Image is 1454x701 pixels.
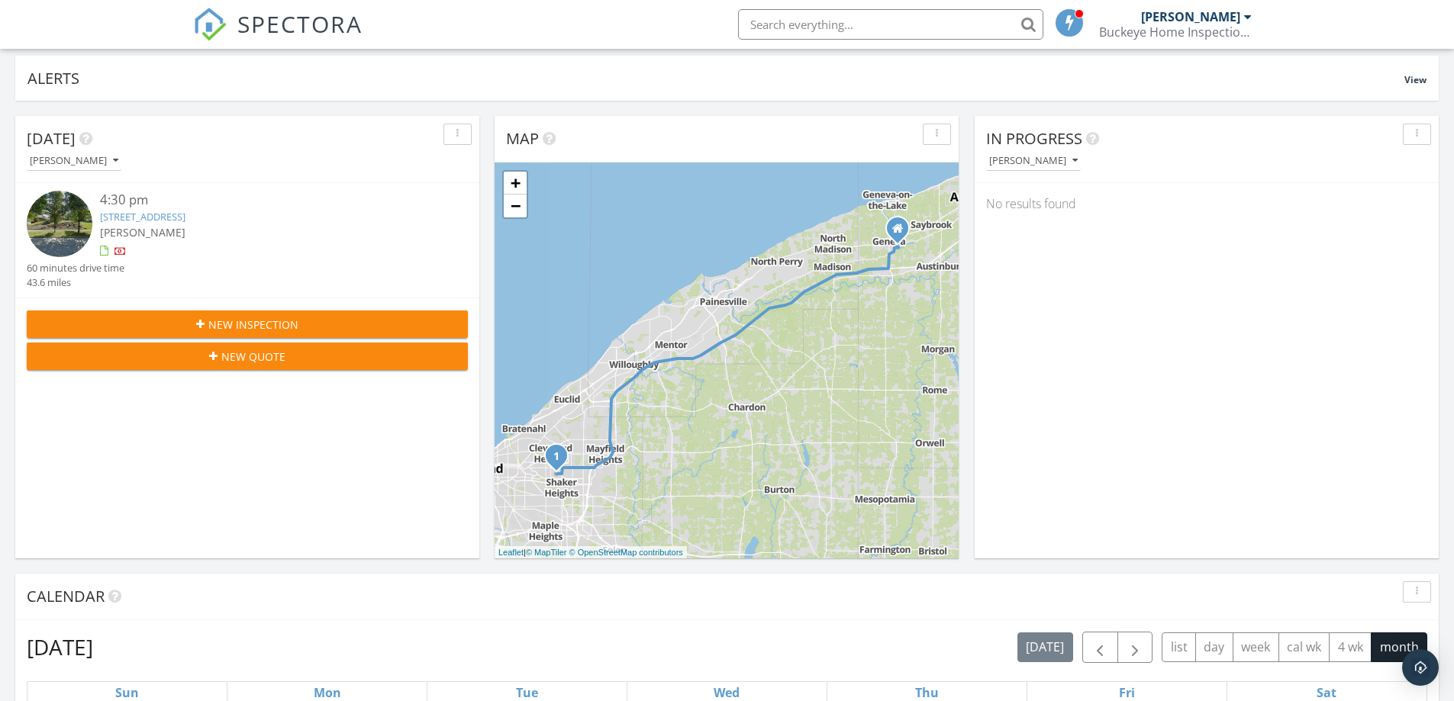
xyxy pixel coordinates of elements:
button: Next month [1117,632,1153,663]
div: | [495,546,687,559]
a: Leaflet [498,548,524,557]
div: 3705 Meadowbrook Blvd, University Heights, OH 44118 [556,455,566,465]
a: [STREET_ADDRESS] [100,210,185,223]
a: SPECTORA [193,21,363,53]
button: [PERSON_NAME] [986,151,1081,172]
div: 4:30 pm [100,191,431,210]
button: New Inspection [27,310,468,338]
button: Previous month [1082,632,1118,663]
button: New Quote [27,342,468,370]
div: [PERSON_NAME] [1141,9,1240,24]
input: Search everything... [738,9,1043,40]
a: © OpenStreetMap contributors [569,548,683,557]
a: Zoom out [504,195,527,217]
div: 60 minutes drive time [27,261,124,275]
span: Map [506,128,539,149]
div: No results found [975,183,1439,224]
div: 43.6 miles [27,275,124,290]
button: month [1371,632,1427,662]
h2: [DATE] [27,632,93,662]
a: 4:30 pm [STREET_ADDRESS] [PERSON_NAME] 60 minutes drive time 43.6 miles [27,191,468,290]
a: © MapTiler [526,548,567,557]
span: [DATE] [27,128,76,149]
div: [PERSON_NAME] [989,156,1078,166]
div: 770 Red Oak Ln, Geneva OH 44041 [898,228,907,237]
span: [PERSON_NAME] [100,225,185,240]
span: New Quote [221,349,285,365]
button: 4 wk [1329,632,1372,662]
img: streetview [27,191,92,256]
span: SPECTORA [237,8,363,40]
button: cal wk [1278,632,1330,662]
img: The Best Home Inspection Software - Spectora [193,8,227,41]
div: Buckeye Home Inspections of Northeast Ohio [1099,24,1252,40]
i: 1 [553,452,559,462]
span: New Inspection [208,317,298,333]
span: In Progress [986,128,1082,149]
div: Open Intercom Messenger [1402,649,1439,686]
button: week [1233,632,1279,662]
button: [DATE] [1017,632,1073,662]
button: list [1162,632,1196,662]
div: [PERSON_NAME] [30,156,118,166]
a: Zoom in [504,172,527,195]
button: [PERSON_NAME] [27,151,121,172]
button: day [1195,632,1233,662]
span: View [1404,73,1427,86]
div: Alerts [27,68,1404,88]
span: Calendar [27,586,105,606]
